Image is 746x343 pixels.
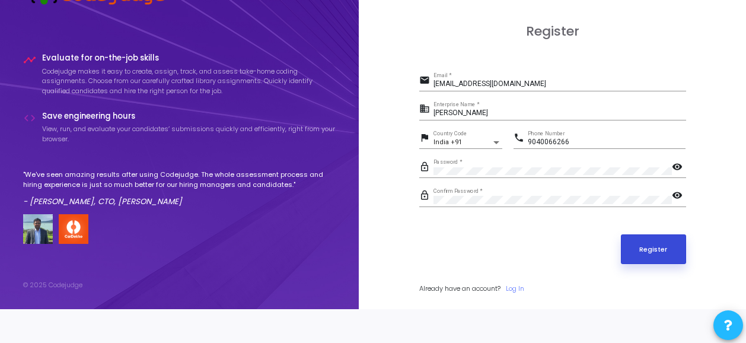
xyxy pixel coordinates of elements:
[621,234,686,264] button: Register
[419,132,433,146] mat-icon: flag
[672,161,686,175] mat-icon: visibility
[59,214,88,244] img: company-logo
[514,132,528,146] mat-icon: phone
[419,24,686,39] h3: Register
[42,124,336,144] p: View, run, and evaluate your candidates’ submissions quickly and efficiently, right from your bro...
[23,53,36,66] i: timeline
[23,280,82,290] div: © 2025 Codejudge
[419,74,433,88] mat-icon: email
[419,284,500,293] span: Already have an account?
[419,103,433,117] mat-icon: business
[433,109,686,117] input: Enterprise Name
[433,138,462,146] span: India +91
[419,161,433,175] mat-icon: lock_outline
[23,196,182,207] em: - [PERSON_NAME], CTO, [PERSON_NAME]
[42,53,336,63] h4: Evaluate for on-the-job skills
[23,170,336,189] p: "We've seen amazing results after using Codejudge. The whole assessment process and hiring experi...
[433,80,686,88] input: Email
[672,189,686,204] mat-icon: visibility
[528,138,686,147] input: Phone Number
[42,66,336,96] p: Codejudge makes it easy to create, assign, track, and assess take-home coding assignments. Choose...
[42,112,336,121] h4: Save engineering hours
[23,214,53,244] img: user image
[419,189,433,204] mat-icon: lock_outline
[23,112,36,125] i: code
[506,284,524,294] a: Log In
